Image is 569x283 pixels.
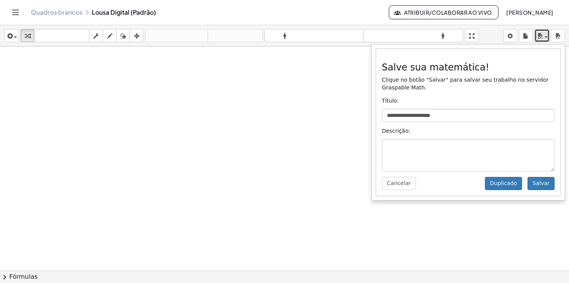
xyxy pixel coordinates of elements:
font: Título: [382,98,399,104]
font: Quadros brancos [31,8,83,16]
font: Duplicado [490,180,517,186]
font: Salvar [533,180,550,186]
font: Cancelar [387,180,411,186]
button: [PERSON_NAME] [500,5,560,19]
button: Atribuir/Colaborar ao Vivo [389,5,499,19]
font: Clique no botão "Salvar" para salvar seu trabalho no servidor Graspable Math. [382,77,548,91]
button: formato_tamanho [364,29,463,42]
a: Quadros brancos [31,9,83,16]
font: Fórmulas [9,273,38,280]
font: teclado [36,32,88,39]
font: formato_tamanho [266,32,362,39]
font: refazer [210,32,261,39]
font: [PERSON_NAME] [507,9,554,16]
font: Atribuir/Colaborar ao Vivo [404,9,492,16]
button: Cancelar [382,177,416,190]
font: formato_tamanho [366,32,461,39]
font: desfazer [147,32,206,39]
button: Duplicado [485,177,522,190]
font: Salve sua matemática! [382,62,489,73]
button: Alternar navegação [9,6,22,19]
button: desfazer [145,29,208,42]
button: refazer [208,29,263,42]
button: Salvar [528,177,555,190]
font: Descrição: [382,128,411,134]
button: teclado [34,29,89,42]
button: formato_tamanho [265,29,364,42]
